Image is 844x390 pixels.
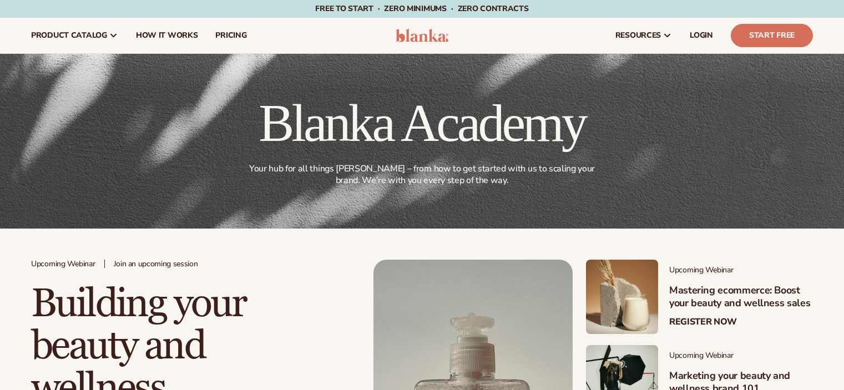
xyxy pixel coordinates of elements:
[245,163,599,186] p: Your hub for all things [PERSON_NAME] – from how to get started with us to scaling your brand. We...
[669,266,813,275] span: Upcoming Webinar
[31,260,95,269] span: Upcoming Webinar
[615,31,661,40] span: resources
[206,18,255,53] a: pricing
[396,29,448,42] img: logo
[669,284,813,310] h3: Mastering ecommerce: Boost your beauty and wellness sales
[215,31,246,40] span: pricing
[22,18,127,53] a: product catalog
[669,317,737,327] a: Register Now
[243,97,602,150] h1: Blanka Academy
[127,18,207,53] a: How It Works
[669,351,813,361] span: Upcoming Webinar
[315,3,528,14] span: Free to start · ZERO minimums · ZERO contracts
[136,31,198,40] span: How It Works
[31,31,107,40] span: product catalog
[690,31,713,40] span: LOGIN
[681,18,722,53] a: LOGIN
[607,18,681,53] a: resources
[731,24,813,47] a: Start Free
[114,260,198,269] span: Join an upcoming session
